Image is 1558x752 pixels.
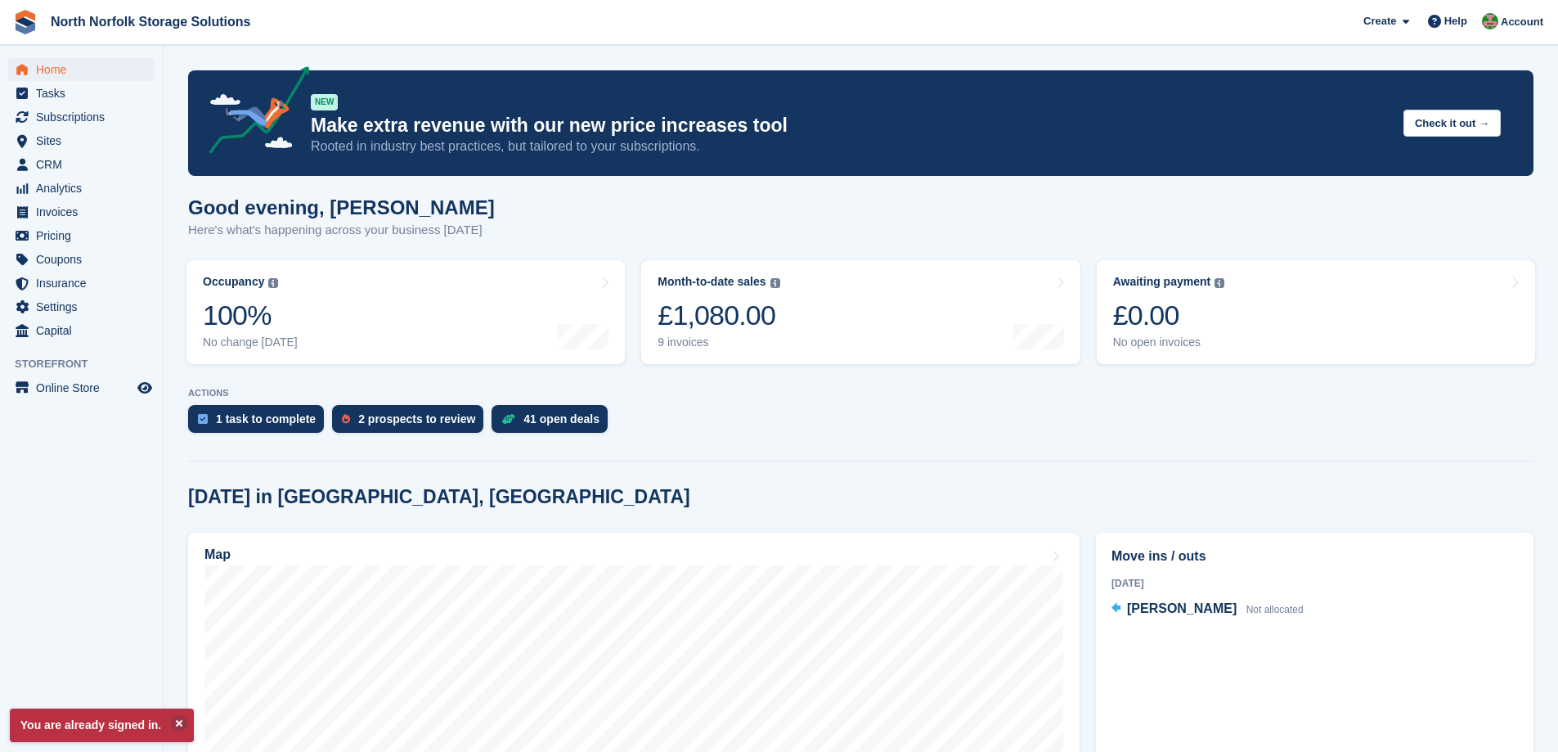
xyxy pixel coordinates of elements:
[8,106,155,128] a: menu
[1111,547,1518,566] h2: Move ins / outs
[195,66,310,160] img: price-adjustments-announcement-icon-8257ccfd72463d97f412b2fc003d46551f7dbcb40ab6d574587a9cd5c0d94...
[188,221,495,240] p: Here's what's happening across your business [DATE]
[1501,14,1543,30] span: Account
[1113,275,1211,289] div: Awaiting payment
[1111,576,1518,591] div: [DATE]
[1127,601,1237,615] span: [PERSON_NAME]
[36,272,134,295] span: Insurance
[36,106,134,128] span: Subscriptions
[8,200,155,223] a: menu
[188,405,332,441] a: 1 task to complete
[188,486,690,508] h2: [DATE] in [GEOGRAPHIC_DATA], [GEOGRAPHIC_DATA]
[342,414,350,424] img: prospect-51fa495bee0391a8d652442698ab0144808aea92771e9ea1ae160a38d050c398.svg
[203,275,264,289] div: Occupancy
[188,196,495,218] h1: Good evening, [PERSON_NAME]
[36,248,134,271] span: Coupons
[311,94,338,110] div: NEW
[1403,110,1501,137] button: Check it out →
[1444,13,1467,29] span: Help
[8,177,155,200] a: menu
[770,278,780,288] img: icon-info-grey-7440780725fd019a000dd9b08b2336e03edf1995a4989e88bcd33f0948082b44.svg
[36,129,134,152] span: Sites
[15,356,163,372] span: Storefront
[523,412,599,426] div: 41 open deals
[203,335,298,349] div: No change [DATE]
[1113,299,1225,332] div: £0.00
[501,413,515,425] img: deal-1b604bf984904fb50ccaf53a9ad4b4a5d6e5aea283cecdc64d6e3604feb123c2.svg
[332,405,492,441] a: 2 prospects to review
[1246,604,1304,615] span: Not allocated
[8,58,155,81] a: menu
[1482,13,1498,29] img: Katherine Phelps
[658,299,779,332] div: £1,080.00
[44,8,257,35] a: North Norfolk Storage Solutions
[10,709,194,742] p: You are already signed in.
[36,82,134,105] span: Tasks
[311,114,1390,137] p: Make extra revenue with our new price increases tool
[268,278,278,288] img: icon-info-grey-7440780725fd019a000dd9b08b2336e03edf1995a4989e88bcd33f0948082b44.svg
[203,299,298,332] div: 100%
[36,153,134,176] span: CRM
[36,376,134,399] span: Online Store
[8,272,155,295] a: menu
[658,275,766,289] div: Month-to-date sales
[1097,260,1535,364] a: Awaiting payment £0.00 No open invoices
[13,10,38,34] img: stora-icon-8386f47178a22dfd0bd8f6a31ec36ba5ce8667c1dd55bd0f319d3a0aa187defe.svg
[658,335,779,349] div: 9 invoices
[36,295,134,318] span: Settings
[188,388,1533,399] p: ACTIONS
[1111,599,1304,620] a: [PERSON_NAME] Not allocated
[492,405,616,441] a: 41 open deals
[358,412,475,426] div: 2 prospects to review
[8,319,155,342] a: menu
[36,224,134,247] span: Pricing
[8,376,155,399] a: menu
[8,129,155,152] a: menu
[135,378,155,398] a: Preview store
[36,319,134,342] span: Capital
[8,153,155,176] a: menu
[204,547,231,562] h2: Map
[198,414,208,424] img: task-75834270c22a3079a89374b754ae025e5fb1db73e45f91037f5363f120a921f8.svg
[36,200,134,223] span: Invoices
[8,295,155,318] a: menu
[641,260,1080,364] a: Month-to-date sales £1,080.00 9 invoices
[311,137,1390,155] p: Rooted in industry best practices, but tailored to your subscriptions.
[1113,335,1225,349] div: No open invoices
[8,82,155,105] a: menu
[186,260,625,364] a: Occupancy 100% No change [DATE]
[8,224,155,247] a: menu
[36,177,134,200] span: Analytics
[36,58,134,81] span: Home
[8,248,155,271] a: menu
[216,412,316,426] div: 1 task to complete
[1215,278,1224,288] img: icon-info-grey-7440780725fd019a000dd9b08b2336e03edf1995a4989e88bcd33f0948082b44.svg
[1363,13,1396,29] span: Create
